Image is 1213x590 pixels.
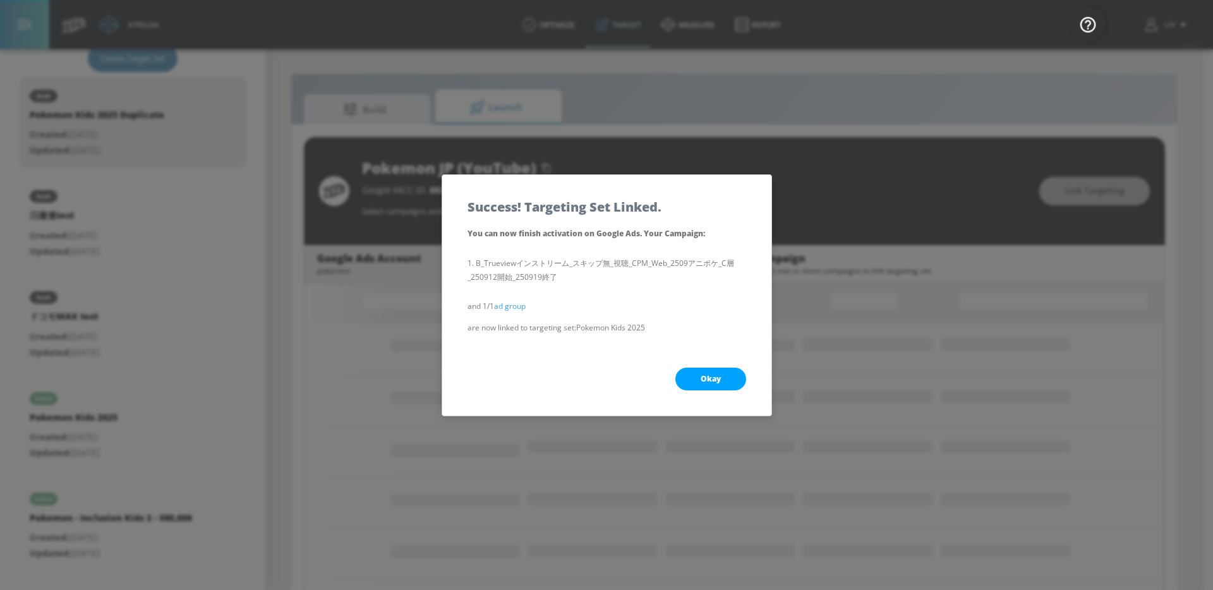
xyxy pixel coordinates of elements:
h5: Success! Targeting Set Linked. [468,200,661,214]
li: B_Trueviewインストリーム_スキップ無_視聴_CPM_Web_2509アニポケ_C層_250912開始_250919終了 [468,256,746,284]
button: Open Resource Center [1070,6,1106,42]
button: Okay [675,368,746,390]
span: Okay [701,374,721,384]
p: and 1/1 [468,299,746,313]
p: are now linked to targeting set: Pokemon Kids 2025 [468,321,746,335]
a: ad group [494,301,526,311]
p: You can now finish activation on Google Ads. Your Campaign : [468,226,746,241]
